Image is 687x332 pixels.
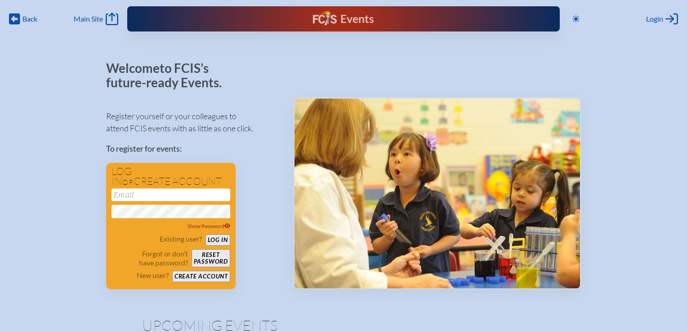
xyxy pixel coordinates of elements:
input: Email [112,188,230,201]
img: Events [294,99,580,288]
p: Forgot or don’t have password? [112,249,188,267]
button: Log in [205,234,230,246]
p: Existing user? [160,234,202,243]
span: Show Password [187,223,231,229]
div: FCIS Events — Future ready [250,11,437,27]
button: Resetpassword [192,249,230,267]
p: Register yourself or your colleagues to attend FCIS events with as little as one click. [106,110,279,135]
p: Welcome to FCIS’s future-ready Events. [106,61,232,90]
p: New user? [137,271,169,280]
span: Main Site [74,14,103,23]
span: or [122,178,134,187]
button: Create account [172,271,230,282]
span: Login [646,14,663,23]
span: Back [22,14,37,23]
p: To register for events: [106,143,279,155]
a: Main Site [74,13,118,25]
h1: Log in create account [112,166,230,187]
